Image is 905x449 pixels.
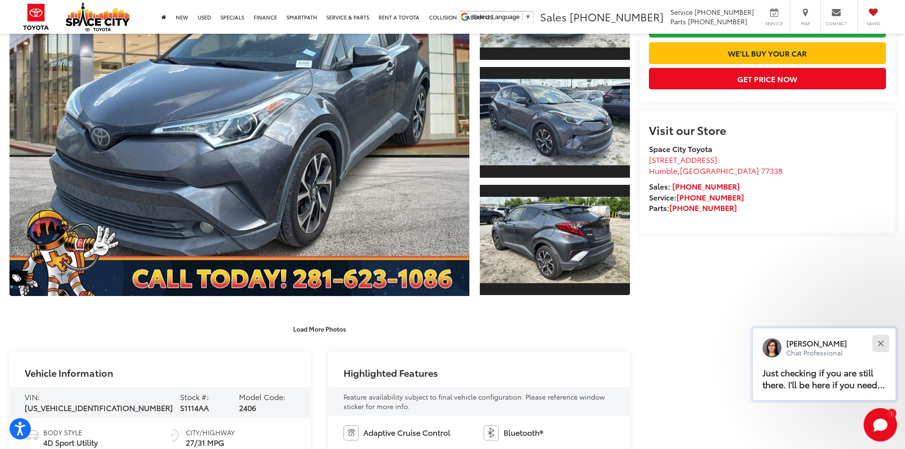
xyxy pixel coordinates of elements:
[167,428,182,443] img: Fuel Economy
[472,13,520,20] span: Select Language
[472,13,531,20] a: Select Language​
[672,181,740,191] a: [PHONE_NUMBER]
[688,17,747,26] span: [PHONE_NUMBER]
[865,410,895,440] button: Toggle Chat Window
[649,165,782,176] span: ,
[649,124,886,136] h2: Visit our Store
[649,42,886,64] a: We'll Buy Your Car
[25,367,113,378] h2: Vehicle Information
[761,165,782,176] span: 77338
[504,427,543,438] span: Bluetooth®
[25,391,40,402] span: VIN:
[239,402,256,413] span: 2406
[343,425,359,440] img: Adaptive Cruise Control
[649,181,670,191] span: Sales:
[649,68,886,89] button: Get Price Now
[10,270,29,286] span: Special
[762,367,886,391] p: Just checking if you are still there. I'll be here if you need help.
[363,427,450,438] span: Adaptive Cruise Control
[186,428,235,437] span: City/Highway
[670,7,693,17] span: Service
[669,202,737,213] a: [PHONE_NUMBER]
[570,9,664,24] span: [PHONE_NUMBER]
[676,191,744,202] a: [PHONE_NUMBER]
[286,320,352,337] button: Load More Photos
[649,143,712,154] strong: Space City Toyota
[870,333,891,353] button: Close
[180,402,209,413] span: S1114AA
[649,154,782,176] a: [STREET_ADDRESS] Humble,[GEOGRAPHIC_DATA] 77338
[649,154,717,165] span: [STREET_ADDRESS]
[239,391,286,402] span: Model Code:
[795,20,816,27] span: Map
[890,411,893,415] span: 1
[670,17,686,26] span: Parts
[540,9,567,24] span: Sales
[478,79,631,165] img: 2018 Toyota C-HR XLE
[480,66,630,179] a: Expand Photo 2
[786,348,847,357] p: Chat Professional
[180,391,209,402] span: Stock #:
[649,191,744,202] strong: Service:
[649,202,737,213] strong: Parts:
[680,165,759,176] span: [GEOGRAPHIC_DATA]
[786,338,847,348] p: [PERSON_NAME]
[66,2,130,31] img: Space City Toyota
[695,7,754,17] span: [PHONE_NUMBER]
[763,20,785,27] span: Service
[525,13,531,20] span: ▼
[43,428,98,437] span: Body Style
[43,437,98,448] span: 4D Sport Utility
[484,425,499,440] img: Bluetooth®
[649,165,677,176] span: Humble
[343,367,438,378] h2: Highlighted Features
[343,392,605,411] span: Feature availability subject to final vehicle configuration. Please reference window sticker for ...
[480,184,630,296] a: Expand Photo 3
[865,410,895,440] svg: Start Chat
[826,20,847,27] span: Contact
[863,20,884,27] span: Saved
[186,437,235,448] span: 27/31 MPG
[478,197,631,283] img: 2018 Toyota C-HR XLE
[25,402,173,413] span: [US_VEHICLE_IDENTIFICATION_NUMBER]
